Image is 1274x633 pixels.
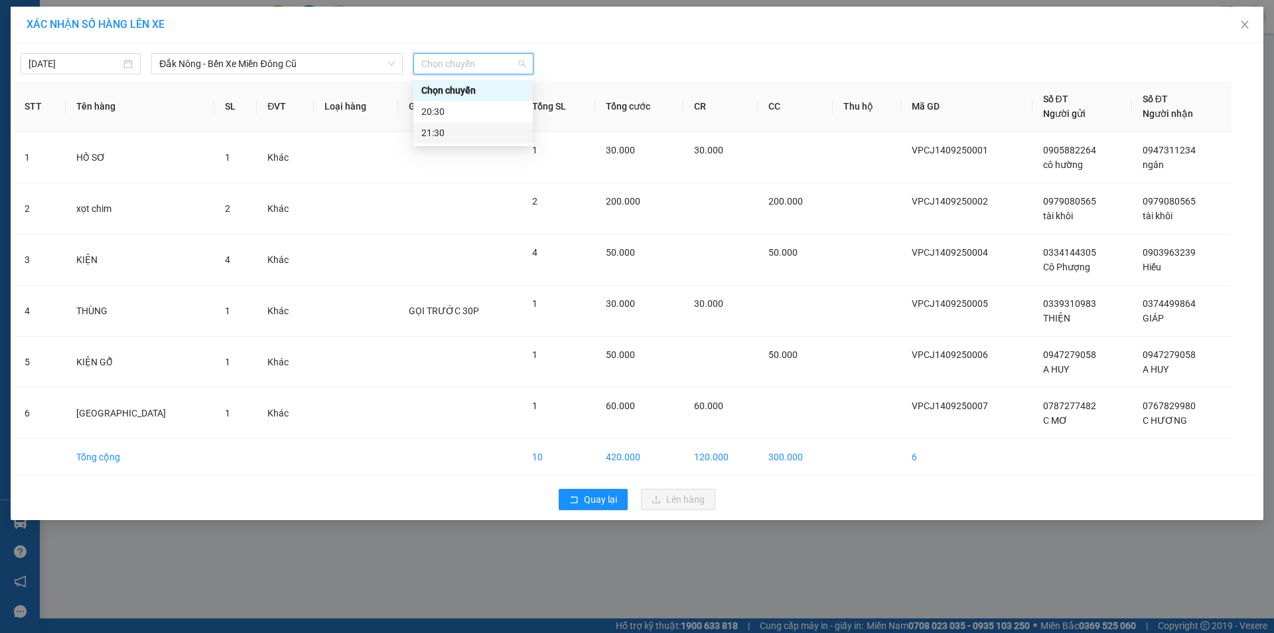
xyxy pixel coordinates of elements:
[257,337,314,388] td: Khác
[641,489,715,510] button: uploadLên hàng
[257,183,314,234] td: Khác
[14,234,66,286] td: 3
[1143,401,1196,411] span: 0767829980
[532,247,537,258] span: 4
[66,132,214,183] td: HỒ SƠ
[421,54,526,74] span: Chọn chuyến
[1226,7,1263,44] button: Close
[532,298,537,309] span: 1
[606,349,635,360] span: 50.000
[606,298,635,309] span: 30.000
[522,81,595,132] th: Tổng SL
[409,306,479,316] span: GỌI TRƯỚC 30P
[912,298,988,309] span: VPCJ1409250005
[683,81,758,132] th: CR
[1239,19,1250,30] span: close
[1143,298,1196,309] span: 0374499864
[66,439,214,476] td: Tổng cộng
[225,203,230,214] span: 2
[66,337,214,388] td: KIỆN GỖ
[584,492,617,507] span: Quay lại
[595,81,683,132] th: Tổng cước
[768,247,798,258] span: 50.000
[532,145,537,155] span: 1
[833,81,901,132] th: Thu hộ
[1143,211,1172,221] span: tài khôi
[225,152,230,163] span: 1
[901,439,1032,476] td: 6
[1143,415,1187,426] span: C HƯƠNG
[694,298,723,309] span: 30.000
[421,126,525,140] div: 21:30
[14,337,66,388] td: 5
[14,388,66,439] td: 6
[1043,211,1073,221] span: tài khôi
[159,54,395,74] span: Đắk Nông - Bến Xe Miền Đông Cũ
[388,60,395,68] span: down
[1043,145,1096,155] span: 0905882264
[421,83,525,98] div: Chọn chuyến
[912,401,988,411] span: VPCJ1409250007
[1143,313,1164,323] span: GIÁP
[1143,196,1196,207] span: 0979080565
[27,18,165,31] span: XÁC NHẬN SỐ HÀNG LÊN XE
[901,81,1032,132] th: Mã GD
[532,401,537,411] span: 1
[113,13,145,27] span: Nhận:
[214,81,257,132] th: SL
[1143,108,1193,119] span: Người nhận
[569,495,579,505] span: rollback
[413,80,533,101] div: Chọn chuyến
[66,183,214,234] td: xọt chim
[1143,349,1196,360] span: 0947279058
[29,56,121,71] input: 14/09/2025
[14,183,66,234] td: 2
[559,489,628,510] button: rollbackQuay lại
[11,11,104,27] div: VP Cư Jút
[1043,298,1096,309] span: 0339310983
[1043,313,1070,323] span: THIỆN
[14,286,66,337] td: 4
[912,349,988,360] span: VPCJ1409250006
[768,196,803,207] span: 200.000
[66,388,214,439] td: [GEOGRAPHIC_DATA]
[398,81,521,132] th: Ghi chú
[768,349,798,360] span: 50.000
[606,401,635,411] span: 60.000
[66,234,214,286] td: KIỆN
[257,286,314,337] td: Khác
[113,27,306,43] div: C HƯƠNG
[421,104,525,119] div: 20:30
[1043,415,1068,426] span: C MƠ
[606,196,640,207] span: 200.000
[225,254,230,265] span: 4
[225,357,230,367] span: 1
[14,132,66,183] td: 1
[683,439,758,476] td: 120.000
[694,401,723,411] span: 60.000
[1043,349,1096,360] span: 0947279058
[758,81,833,132] th: CC
[1143,364,1168,375] span: A HUY
[11,13,32,27] span: Gửi:
[758,439,833,476] td: 300.000
[595,439,683,476] td: 420.000
[532,349,537,360] span: 1
[1043,262,1090,272] span: Cô Phượng
[1043,401,1096,411] span: 0787277482
[694,145,723,155] span: 30.000
[11,43,104,62] div: 0787277482
[225,306,230,316] span: 1
[1143,145,1196,155] span: 0947311234
[14,81,66,132] th: STT
[314,81,398,132] th: Loại hàng
[1043,196,1096,207] span: 0979080565
[257,81,314,132] th: ĐVT
[912,196,988,207] span: VPCJ1409250002
[1043,247,1096,258] span: 0334144305
[532,196,537,207] span: 2
[1043,159,1083,170] span: cô hường
[113,43,306,62] div: 0767829980
[1143,94,1168,104] span: Số ĐT
[113,69,133,83] span: DĐ:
